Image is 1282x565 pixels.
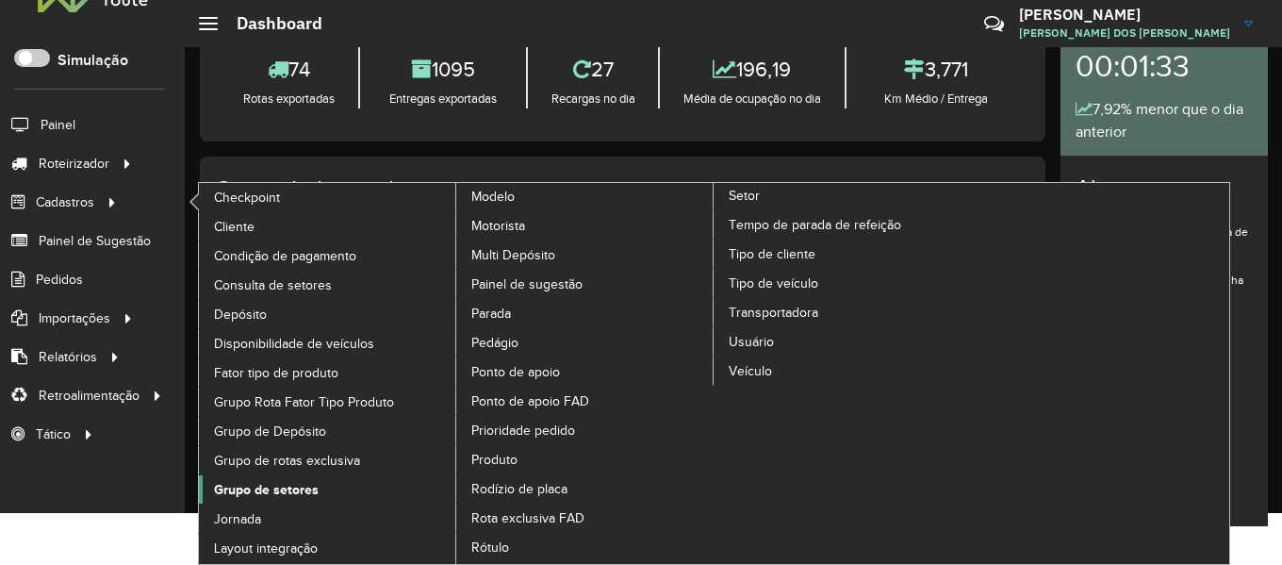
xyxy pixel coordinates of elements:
div: 1095 [365,49,520,90]
a: Parada [456,299,715,327]
span: Fator tipo de produto [214,363,338,383]
a: Consulta de setores [199,271,457,299]
span: Modelo [471,187,515,207]
span: Grupo Rota Fator Tipo Produto [214,392,394,412]
span: Usuário [729,332,774,352]
a: Grupo de setores [199,475,457,504]
h4: Capacidade por dia [215,175,1027,203]
span: Prioridade pedido [471,421,575,440]
span: Tático [36,424,71,444]
a: Ponto de apoio [456,357,715,386]
div: 74 [223,49,353,90]
span: Relatórios [39,347,97,367]
a: Contato Rápido [974,4,1014,44]
div: 7,92% menor que o dia anterior [1076,98,1253,143]
span: Setor [729,186,760,206]
a: Tempo de parada de refeição [714,210,972,239]
div: Entregas exportadas [365,90,520,108]
a: Veículo [714,357,972,385]
span: Jornada [214,509,261,529]
a: Grupo de Depósito [199,417,457,445]
a: Painel de sugestão [456,270,715,298]
a: Tipo de veículo [714,269,972,297]
a: Modelo [199,183,715,564]
span: Ponto de apoio [471,362,560,382]
span: Rodízio de placa [471,479,567,499]
label: Simulação [58,49,128,72]
div: 3,771 [851,49,1022,90]
a: Checkpoint [199,183,457,211]
a: Tipo de cliente [714,240,972,268]
span: Grupo de setores [214,480,319,500]
a: Condição de pagamento [199,241,457,270]
span: Motorista [471,216,525,236]
a: Usuário [714,327,972,356]
a: Grupo de rotas exclusiva [199,446,457,474]
span: Painel de sugestão [471,274,583,294]
span: Pedágio [471,333,518,353]
span: Tipo de cliente [729,244,815,264]
a: Rodízio de placa [456,474,715,503]
span: Consulta de setores [214,275,332,295]
span: Grupo de Depósito [214,422,326,441]
div: 196,19 [665,49,839,90]
span: Checkpoint [214,188,280,208]
span: Multi Depósito [471,245,555,265]
span: Parada [471,304,511,324]
span: Pedidos [36,270,83,290]
div: Rotas exportadas [223,90,353,108]
a: Setor [456,183,972,564]
h4: Alertas [1076,174,1253,202]
a: Grupo Rota Fator Tipo Produto [199,388,457,416]
span: Disponibilidade de veículos [214,334,374,354]
span: Depósito [214,305,267,324]
a: Motorista [456,211,715,240]
span: Retroalimentação [39,386,140,406]
span: Ponto de apoio FAD [471,391,589,411]
span: Tipo de veículo [729,274,818,293]
span: Cadastros [36,192,94,212]
span: Painel [41,115,75,135]
span: Importações [39,308,110,328]
a: Rota exclusiva FAD [456,504,715,532]
span: Transportadora [729,303,818,323]
a: Multi Depósito [456,241,715,269]
span: Cliente [214,217,255,237]
a: Depósito [199,300,457,328]
div: Km Médio / Entrega [851,90,1022,108]
span: Veículo [729,361,772,381]
span: Grupo de rotas exclusiva [214,451,360,471]
a: Jornada [199,505,457,533]
span: Rota exclusiva FAD [471,508,584,528]
a: Pedágio [456,328,715,357]
span: Condição de pagamento [214,246,356,266]
h3: [PERSON_NAME] [1019,6,1230,24]
a: Ponto de apoio FAD [456,387,715,415]
div: Recargas no dia [533,90,653,108]
h2: Dashboard [218,13,322,34]
span: Painel de Sugestão [39,231,151,251]
span: Roteirizador [39,154,109,174]
div: 27 [533,49,653,90]
span: Tempo de parada de refeição [729,215,901,235]
a: Disponibilidade de veículos [199,329,457,357]
span: Produto [471,450,518,470]
a: Fator tipo de produto [199,358,457,387]
a: Transportadora [714,298,972,326]
span: [PERSON_NAME] DOS [PERSON_NAME] [1019,25,1230,42]
div: Média de ocupação no dia [665,90,839,108]
a: Cliente [199,212,457,241]
div: 00:01:33 [1076,34,1253,98]
a: Produto [456,445,715,474]
a: Prioridade pedido [456,416,715,444]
